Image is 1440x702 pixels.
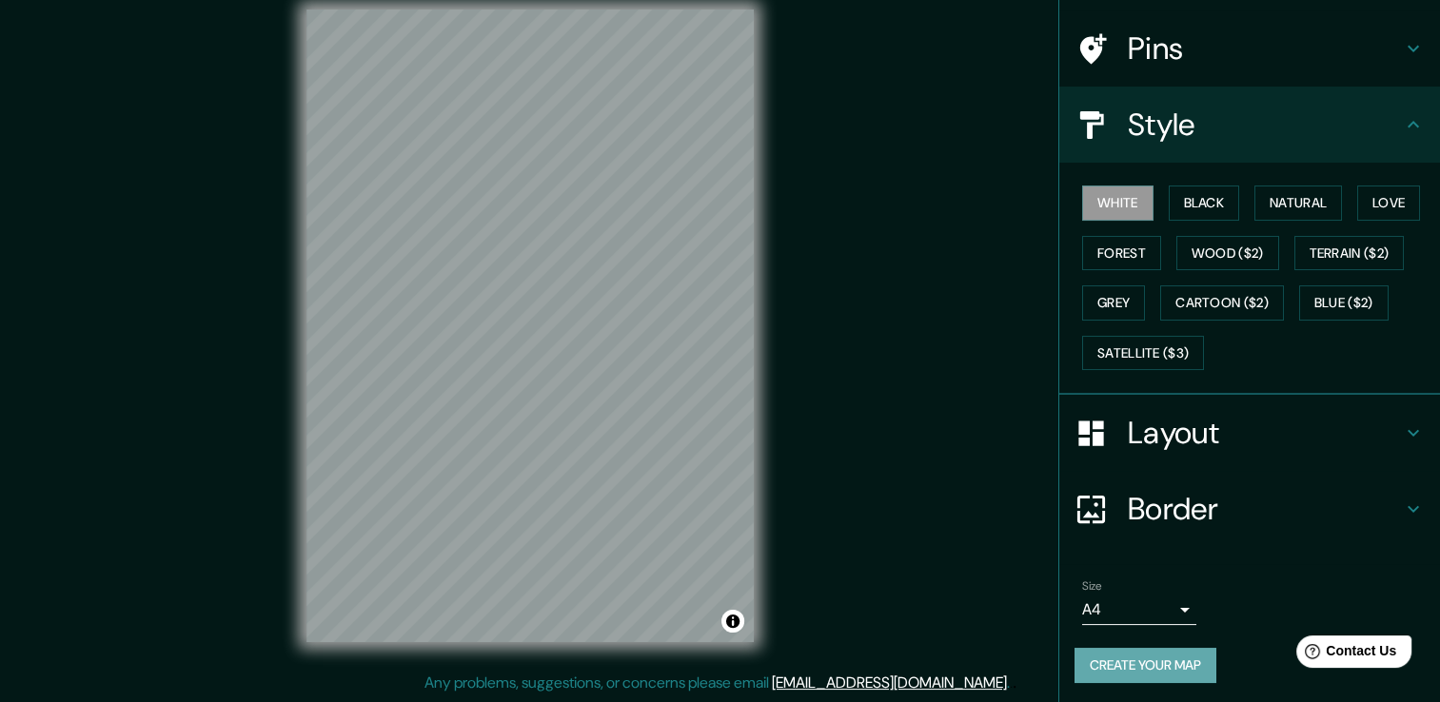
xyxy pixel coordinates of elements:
[1010,672,1013,694] div: .
[306,10,754,642] canvas: Map
[1059,471,1440,547] div: Border
[1082,285,1145,321] button: Grey
[1013,672,1016,694] div: .
[1254,185,1342,221] button: Natural
[1299,285,1389,321] button: Blue ($2)
[1128,414,1402,452] h4: Layout
[424,672,1010,694] p: Any problems, suggestions, or concerns please email .
[1082,578,1102,595] label: Size
[1082,595,1196,625] div: A4
[1160,285,1284,321] button: Cartoon ($2)
[772,673,1007,692] a: [EMAIL_ADDRESS][DOMAIN_NAME]
[1271,628,1419,681] iframe: Help widget launcher
[1059,395,1440,471] div: Layout
[1169,185,1240,221] button: Black
[1128,29,1402,68] h4: Pins
[1176,236,1279,271] button: Wood ($2)
[1082,185,1154,221] button: White
[1082,336,1204,371] button: Satellite ($3)
[721,610,744,633] button: Toggle attribution
[1059,10,1440,87] div: Pins
[1082,236,1161,271] button: Forest
[1128,490,1402,528] h4: Border
[1128,106,1402,144] h4: Style
[1357,185,1420,221] button: Love
[1294,236,1405,271] button: Terrain ($2)
[1059,87,1440,163] div: Style
[1075,648,1216,683] button: Create your map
